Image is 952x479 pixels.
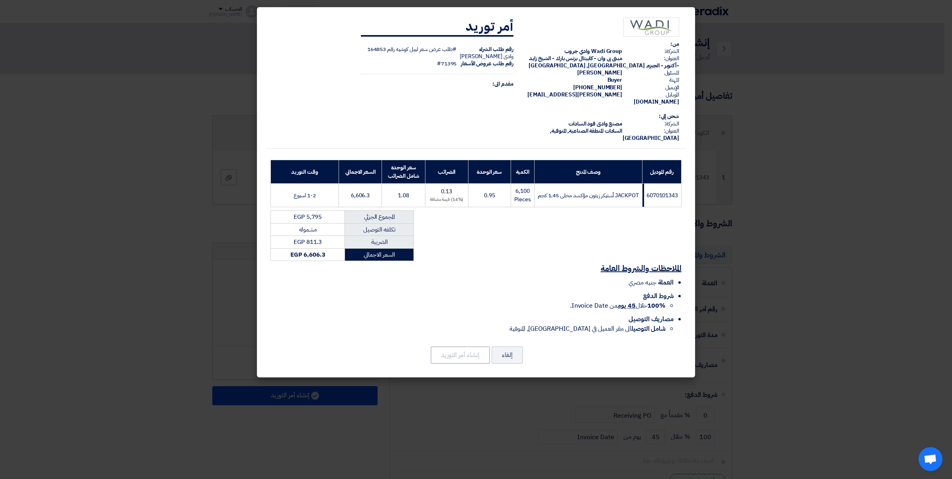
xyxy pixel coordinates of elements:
span: 6,606.3 [351,191,370,200]
span: Buyer [607,76,623,84]
th: سعر الوحدة شامل الضرائب [382,160,425,184]
span: JACKPOT أستيكر زيتون مؤكسد مخلى 1.45 كجم [538,191,639,200]
button: إنشاء أمر التوريد [431,346,490,364]
strong: من: [670,40,679,48]
span: Wadi Group وادي جروب [564,47,622,55]
span: العنوان: [623,55,679,62]
div: (14%) قيمة مضافة [429,196,465,203]
td: EGP 5,795 [271,211,345,224]
span: الشركة: [623,48,679,55]
span: خلال من Invoice Date. [570,301,666,310]
span: المهنة [623,77,679,84]
th: وصف المنتج [534,160,642,184]
span: 0.95 [484,191,495,200]
span: العنوان: [623,128,679,135]
div: Open chat [919,447,942,471]
span: مشموله [299,225,317,234]
span: السادات المنطقة الصناعية, المنوفية, [GEOGRAPHIC_DATA] [550,127,679,142]
span: 1-2 اسبوع [294,191,316,200]
span: المسئول [623,69,679,77]
td: السعر الاجمالي [345,248,414,261]
td: الضريبة [345,236,414,249]
th: وقت التوريد [271,160,339,184]
span: [PERSON_NAME] [577,69,622,77]
span: جنيه مصري [629,278,656,287]
strong: رقم طلب عروض الأسعار [461,59,513,68]
button: إلغاء [492,346,523,364]
strong: EGP 6,606.3 [290,250,325,259]
li: الى مقر العميل في [GEOGRAPHIC_DATA], المنوفية [270,324,666,334]
th: الضرائب [425,160,468,184]
span: شروط الدفع [643,291,674,301]
u: الملاحظات والشروط العامة [601,262,682,274]
span: الإيميل [623,84,679,91]
th: سعر الوحدة [468,160,511,184]
strong: أمر توريد [466,17,513,36]
span: 0.13 [441,187,452,196]
span: #71395 [437,59,456,68]
th: رقم الموديل [642,160,681,184]
span: الشركة: [623,120,679,128]
span: الموبايل [623,91,679,98]
span: العملة [658,278,674,287]
td: 6070101343 [642,184,681,207]
strong: شحن إلي: [659,112,679,120]
td: المجموع الجزئي [345,211,414,224]
span: [PERSON_NAME][EMAIL_ADDRESS][DOMAIN_NAME] [527,90,679,106]
span: مصاريف التوصيل [629,314,674,324]
strong: 100% [647,301,666,310]
span: EGP 811.3 [294,238,322,246]
span: مصنع وادى فود السادات [568,120,622,128]
td: تكلفه التوصيل [345,223,414,236]
span: مبنى بى وان - كابيتال بزنس بارك - الشيخ زايد -أكتوبر - الجيزه, [GEOGRAPHIC_DATA], [GEOGRAPHIC_DATA] [529,54,679,70]
span: #طلب عرض سعر ليبل كوشيه رقم 164853 وادى [PERSON_NAME] [367,45,514,61]
th: الكمية [511,160,534,184]
strong: مقدم الى: [492,80,513,88]
u: 45 يوم [618,301,635,310]
span: [PHONE_NUMBER] [573,83,622,92]
img: Company Logo [623,18,679,37]
span: 1.08 [398,191,409,200]
th: السعر الاجمالي [339,160,382,184]
span: 6,100 Pieces [514,187,531,204]
strong: رقم طلب الشراء [479,45,514,53]
strong: شامل التوصيل [631,324,666,334]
